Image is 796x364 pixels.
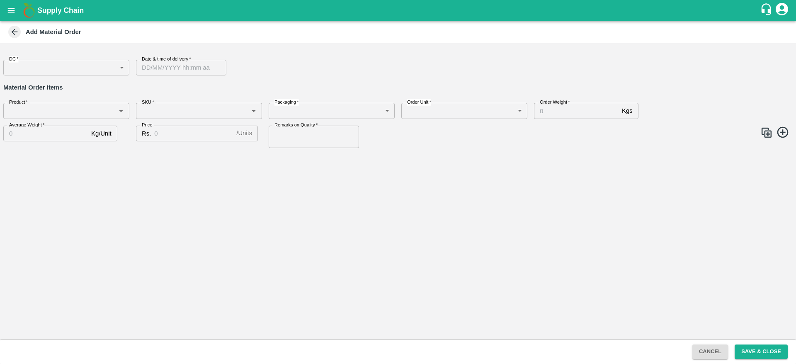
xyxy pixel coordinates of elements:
[37,6,84,15] b: Supply Chain
[37,5,760,16] a: Supply Chain
[3,126,88,141] input: 0
[534,103,619,119] input: 0
[9,99,28,106] label: Product
[116,105,126,116] button: Open
[26,29,81,35] b: Add Material Order
[142,99,154,106] label: SKU
[154,126,233,141] input: 0
[9,122,44,129] label: Average Weight
[142,129,151,138] p: Rs.
[274,122,318,129] label: Remarks on Quality
[760,126,773,139] img: CloneIcon
[622,106,633,115] p: Kgs
[91,129,112,138] p: Kg/Unit
[774,2,789,19] div: account of current user
[21,2,37,19] img: logo
[760,3,774,18] div: customer-support
[274,99,299,106] label: Packaging
[540,99,570,106] label: Order Weight
[9,56,19,63] label: DC
[142,122,152,129] label: Price
[248,105,259,116] button: Open
[692,345,728,359] button: Cancel
[407,99,431,106] label: Order Unit
[3,84,63,91] strong: Material Order Items
[142,56,191,63] label: Date & time of delivery
[136,60,221,75] input: Choose date
[2,1,21,20] button: open drawer
[735,345,788,359] button: Save & Close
